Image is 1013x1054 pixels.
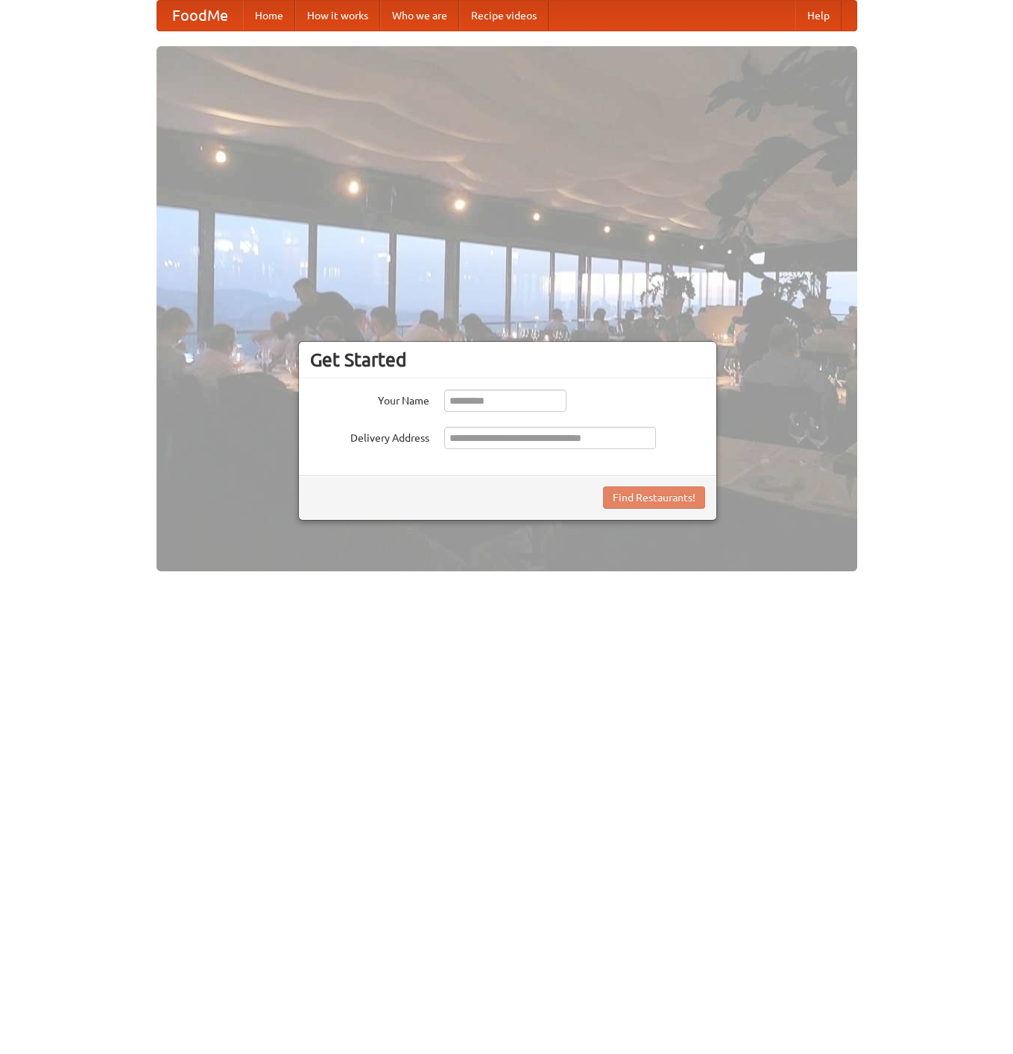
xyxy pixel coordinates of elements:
[310,427,429,445] label: Delivery Address
[295,1,380,31] a: How it works
[157,1,243,31] a: FoodMe
[795,1,842,31] a: Help
[603,486,705,509] button: Find Restaurants!
[310,390,429,408] label: Your Name
[459,1,549,31] a: Recipe videos
[380,1,459,31] a: Who we are
[310,349,705,371] h3: Get Started
[243,1,295,31] a: Home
